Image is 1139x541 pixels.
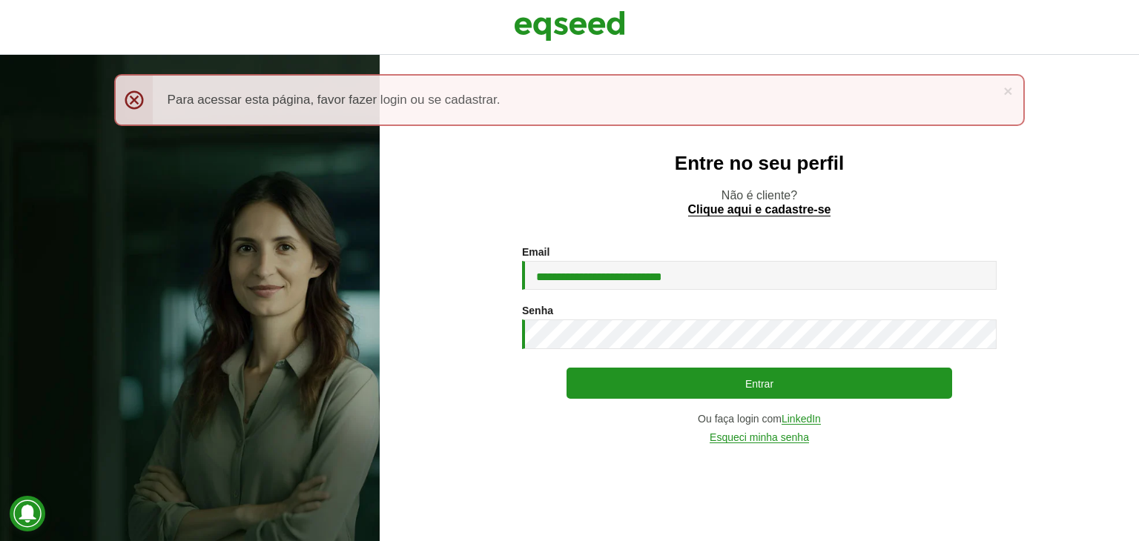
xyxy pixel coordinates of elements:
[688,204,831,216] a: Clique aqui e cadastre-se
[514,7,625,44] img: EqSeed Logo
[782,414,821,425] a: LinkedIn
[522,305,553,316] label: Senha
[522,247,549,257] label: Email
[522,414,997,425] div: Ou faça login com
[409,188,1109,216] p: Não é cliente?
[1003,83,1012,99] a: ×
[114,74,1026,126] div: Para acessar esta página, favor fazer login ou se cadastrar.
[409,153,1109,174] h2: Entre no seu perfil
[567,368,952,399] button: Entrar
[710,432,809,443] a: Esqueci minha senha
